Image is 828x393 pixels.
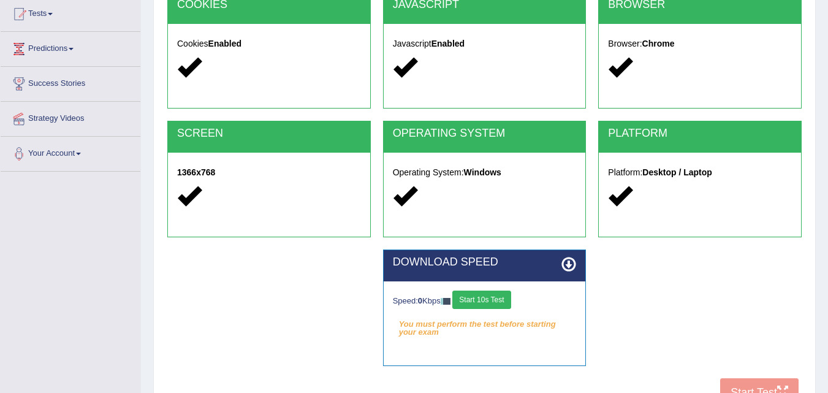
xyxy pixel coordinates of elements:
h5: Platform: [608,168,792,177]
a: Success Stories [1,67,140,97]
a: Your Account [1,137,140,167]
h2: DOWNLOAD SPEED [393,256,577,269]
button: Start 10s Test [452,291,511,309]
strong: Enabled [208,39,241,48]
h2: SCREEN [177,128,361,140]
strong: Chrome [642,39,675,48]
h5: Operating System: [393,168,577,177]
h5: Browser: [608,39,792,48]
em: You must perform the test before starting your exam [393,315,577,334]
a: Predictions [1,32,140,63]
strong: Desktop / Laptop [642,167,712,177]
a: Strategy Videos [1,102,140,132]
h5: Javascript [393,39,577,48]
h2: OPERATING SYSTEM [393,128,577,140]
h5: Cookies [177,39,361,48]
strong: Windows [464,167,501,177]
strong: 1366x768 [177,167,215,177]
div: Speed: Kbps [393,291,577,312]
strong: 0 [418,296,422,305]
img: ajax-loader-fb-connection.gif [441,298,450,305]
strong: Enabled [431,39,465,48]
h2: PLATFORM [608,128,792,140]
